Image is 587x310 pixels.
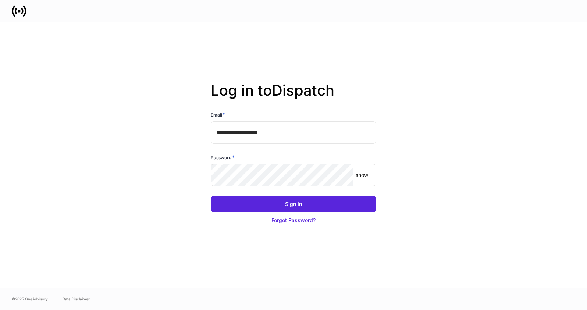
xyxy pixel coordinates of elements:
[356,171,368,179] p: show
[211,111,225,118] h6: Email
[12,296,48,302] span: © 2025 OneAdvisory
[63,296,90,302] a: Data Disclaimer
[211,154,235,161] h6: Password
[211,196,376,212] button: Sign In
[211,82,376,111] h2: Log in to Dispatch
[271,217,316,224] div: Forgot Password?
[211,212,376,228] button: Forgot Password?
[285,200,302,208] div: Sign In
